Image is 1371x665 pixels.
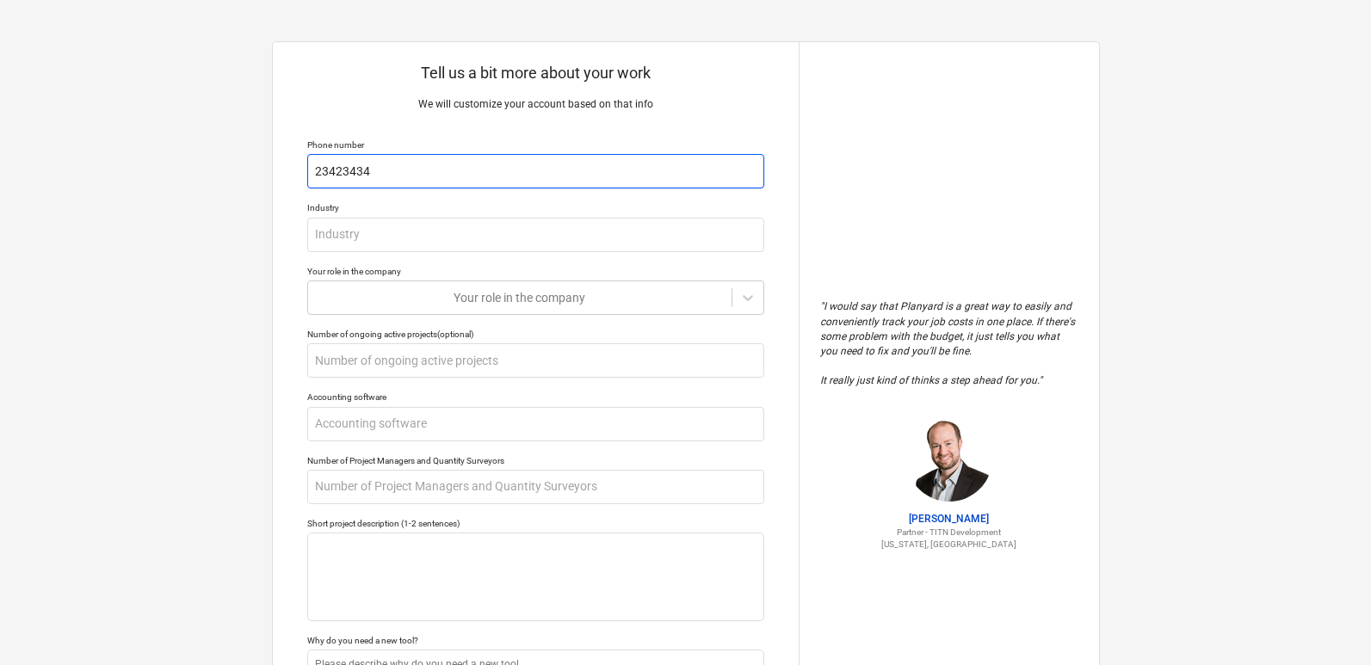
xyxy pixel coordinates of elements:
input: Industry [307,218,764,252]
p: Tell us a bit more about your work [307,63,764,83]
input: Number of ongoing active projects [307,343,764,378]
p: We will customize your account based on that info [307,97,764,112]
div: Number of ongoing active projects (optional) [307,329,764,340]
iframe: Chat Widget [1285,582,1371,665]
div: Why do you need a new tool? [307,635,764,646]
input: Accounting software [307,407,764,441]
div: Phone number [307,139,764,151]
p: [US_STATE], [GEOGRAPHIC_DATA] [820,539,1078,550]
div: Accounting software [307,391,764,403]
div: Short project description (1-2 sentences) [307,518,764,529]
input: Number of Project Managers and Quantity Surveyors [307,470,764,504]
input: Your phone number [307,154,764,188]
div: Number of Project Managers and Quantity Surveyors [307,455,764,466]
div: Your role in the company [307,266,764,277]
div: Industry [307,202,764,213]
p: Partner - TITN Development [820,526,1078,538]
p: " I would say that Planyard is a great way to easily and conveniently track your job costs in one... [820,299,1078,388]
img: Jordan Cohen [906,416,992,502]
p: [PERSON_NAME] [820,512,1078,526]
